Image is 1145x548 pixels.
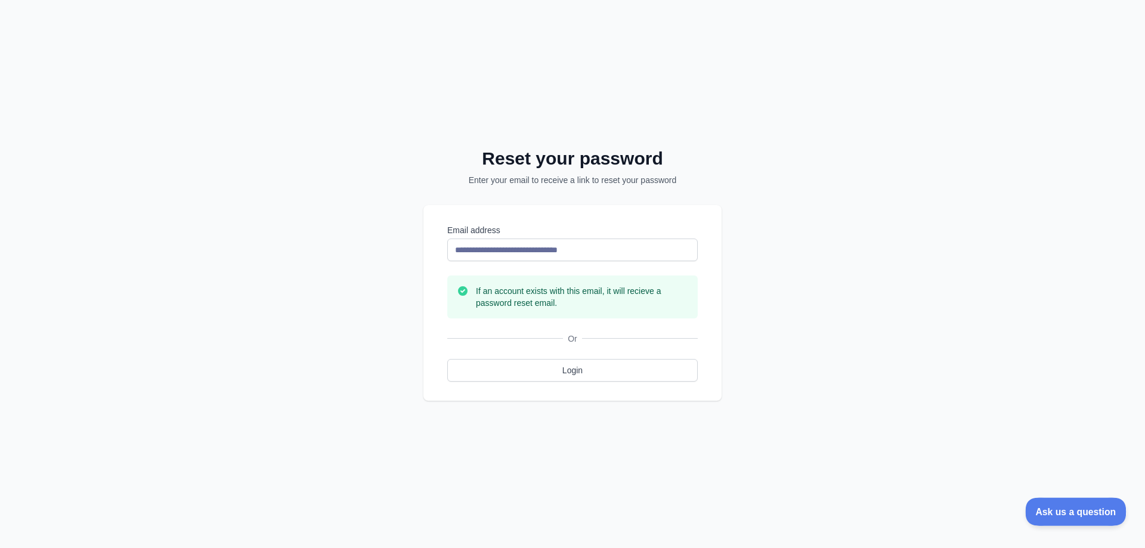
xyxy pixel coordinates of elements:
[563,333,582,345] span: Or
[439,174,706,186] p: Enter your email to receive a link to reset your password
[447,359,698,382] a: Login
[1026,497,1127,525] iframe: Toggle Customer Support
[447,224,698,236] label: Email address
[476,285,688,309] h3: If an account exists with this email, it will recieve a password reset email.
[439,148,706,169] h2: Reset your password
